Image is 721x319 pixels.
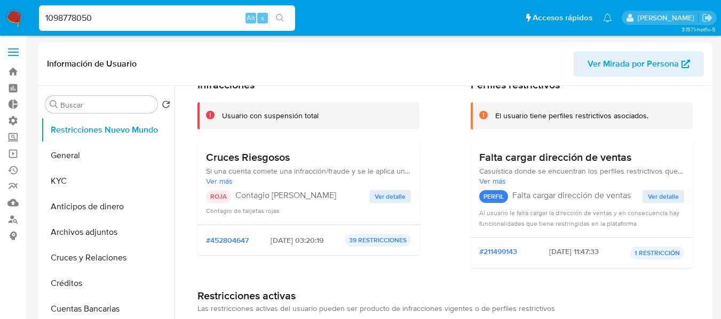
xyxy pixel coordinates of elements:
[41,271,175,296] button: Créditos
[41,143,175,168] button: General
[41,219,175,245] button: Archivos adjuntos
[638,13,698,23] p: zoe.breuer@mercadolibre.com
[588,51,679,77] span: Ver Mirada por Persona
[574,51,704,77] button: Ver Mirada por Persona
[41,245,175,271] button: Cruces y Relaciones
[39,11,295,25] input: Buscar usuario o caso...
[162,100,170,112] button: Volver al orden por defecto
[60,100,153,110] input: Buscar
[50,100,58,109] button: Buscar
[41,168,175,194] button: KYC
[41,117,175,143] button: Restricciones Nuevo Mundo
[47,59,137,69] h1: Información de Usuario
[702,12,713,23] a: Salir
[261,13,264,23] span: s
[269,11,291,26] button: search-icon
[247,13,255,23] span: Alt
[41,194,175,219] button: Anticipos de dinero
[533,12,592,23] span: Accesos rápidos
[603,13,612,22] a: Notificaciones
